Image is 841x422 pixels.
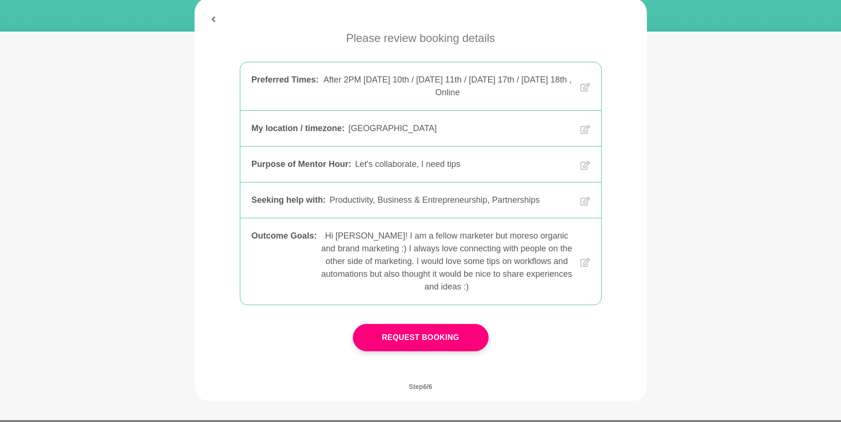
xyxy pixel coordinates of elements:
div: Purpose of Mentor Hour : [252,158,351,171]
p: Please review booking details [346,30,495,47]
div: Let's collaborate, I need tips [355,158,573,171]
div: Outcome Goals : [252,230,317,293]
button: Request Booking [353,324,489,351]
div: Hi [PERSON_NAME]! I am a fellow marketer but moreso organic and brand marketing :) I always love ... [321,230,573,293]
span: Step 6 / 6 [398,372,444,401]
div: Preferred Times : [252,74,319,99]
div: [GEOGRAPHIC_DATA] [349,122,573,135]
div: Seeking help with : [252,194,326,207]
div: Productivity, Business & Entrepreneurship, Partnerships [330,194,573,207]
div: After 2PM [DATE] 10th / [DATE] 11th / [DATE] 17th / [DATE] 18th , Online [322,74,572,99]
div: My location / timezone : [252,122,345,135]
